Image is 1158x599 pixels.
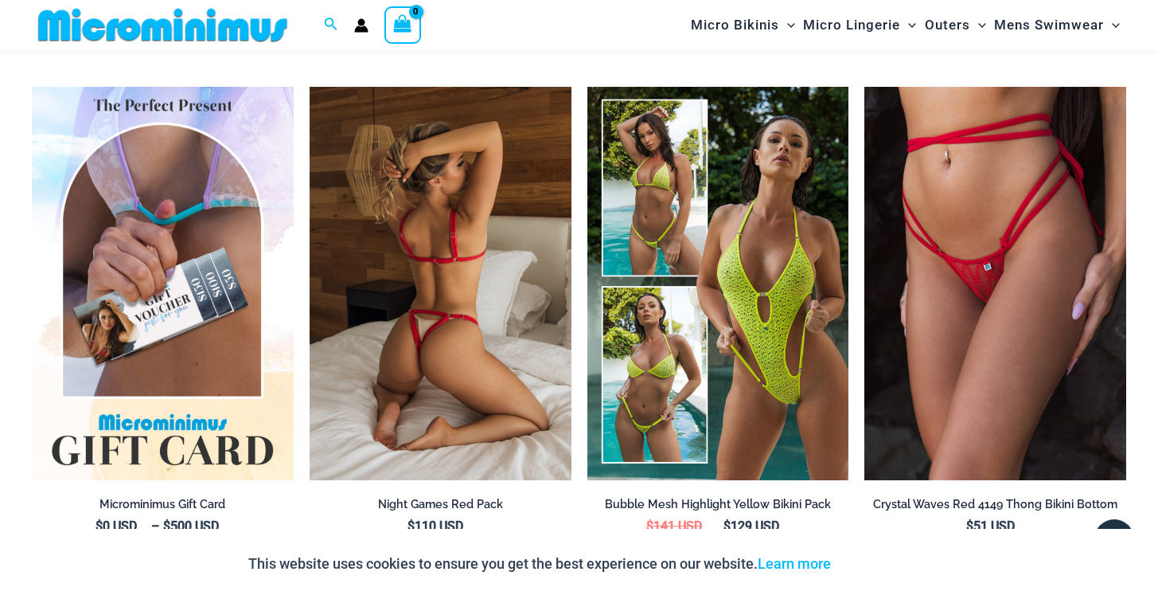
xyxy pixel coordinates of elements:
[758,555,831,572] a: Learn more
[646,519,653,534] span: $
[248,552,831,576] p: This website uses cookies to ensure you get the best experience on our website.
[354,18,368,33] a: Account icon link
[32,497,294,512] h2: Microminimus Gift Card
[864,497,1126,512] h2: Crystal Waves Red 4149 Thong Bikini Bottom
[799,5,920,45] a: Micro LingerieMenu ToggleMenu Toggle
[864,497,1126,518] a: Crystal Waves Red 4149 Thong Bikini Bottom
[966,519,973,534] span: $
[32,497,294,518] a: Microminimus Gift Card
[843,545,910,583] button: Accept
[32,7,294,43] img: MM SHOP LOGO FLAT
[310,87,571,480] img: Night Games Red 1133 Bralette 6133 Thong 06
[587,497,849,518] a: Bubble Mesh Highlight Yellow Bikini Pack
[310,87,571,480] a: Night Games Red 1133 Bralette 6133 Thong 04Night Games Red 1133 Bralette 6133 Thong 06Night Games...
[925,5,970,45] span: Outers
[900,5,916,45] span: Menu Toggle
[163,519,170,534] span: $
[324,15,338,35] a: Search icon link
[921,5,990,45] a: OutersMenu ToggleMenu Toggle
[970,5,986,45] span: Menu Toggle
[587,87,849,480] img: Bubble Mesh Ultimate (3)
[723,519,731,534] span: $
[990,5,1124,45] a: Mens SwimwearMenu ToggleMenu Toggle
[407,519,463,534] bdi: 110 USD
[646,519,702,534] bdi: 141 USD
[779,5,795,45] span: Menu Toggle
[163,519,219,534] bdi: 500 USD
[723,519,779,534] bdi: 129 USD
[587,87,849,480] a: Bubble Mesh Ultimate (3)Bubble Mesh Highlight Yellow 309 Tri Top 469 Thong 05Bubble Mesh Highligh...
[96,519,137,534] bdi: 0 USD
[32,87,294,480] img: Featured Gift Card
[32,518,294,535] span: –
[407,519,415,534] span: $
[994,5,1104,45] span: Mens Swimwear
[687,5,799,45] a: Micro BikinisMenu ToggleMenu Toggle
[966,519,1015,534] bdi: 51 USD
[864,87,1126,480] a: Crystal Waves 4149 Thong 01Crystal Waves 305 Tri Top 4149 Thong 01Crystal Waves 305 Tri Top 4149 ...
[384,6,421,43] a: View Shopping Cart, empty
[1104,5,1120,45] span: Menu Toggle
[310,497,571,518] a: Night Games Red Pack
[803,5,900,45] span: Micro Lingerie
[684,2,1126,48] nav: Site Navigation
[310,497,571,512] h2: Night Games Red Pack
[587,497,849,512] h2: Bubble Mesh Highlight Yellow Bikini Pack
[691,5,779,45] span: Micro Bikinis
[864,87,1126,480] img: Crystal Waves 4149 Thong 01
[96,519,103,534] span: $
